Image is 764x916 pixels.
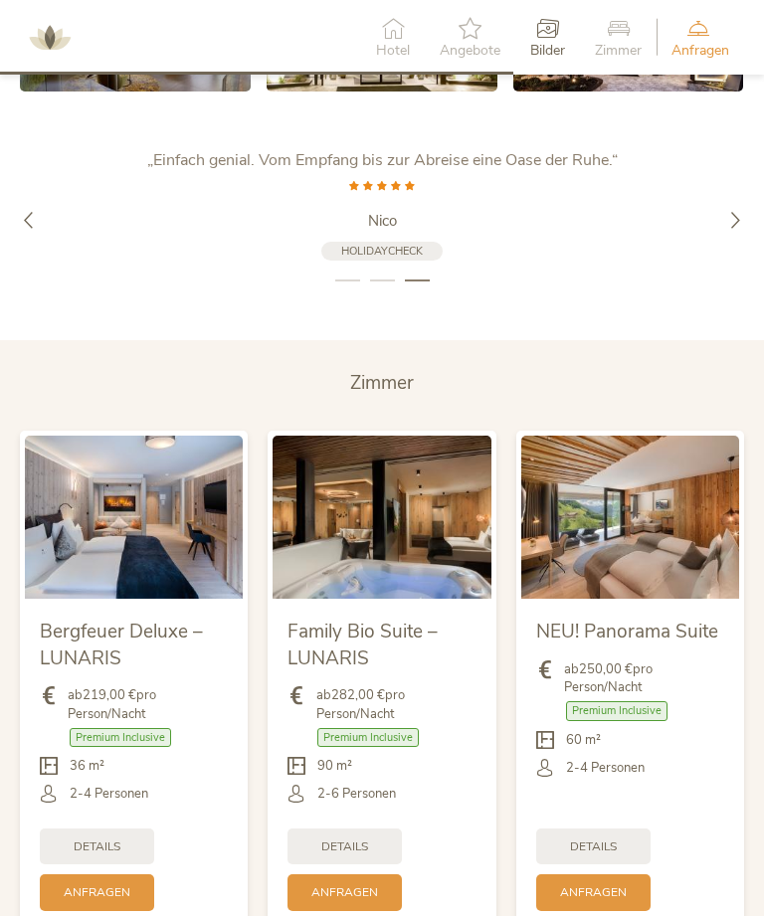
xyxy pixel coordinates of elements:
span: Premium Inclusive [70,728,171,747]
b: 282,00 € [331,686,385,704]
span: Anfragen [64,884,130,901]
span: Anfragen [560,884,627,901]
a: HolidayCheck [321,242,443,261]
span: ab pro Person/Nacht [316,686,477,722]
span: Nico [368,211,397,231]
span: Zimmer [595,44,642,58]
span: 90 m² [317,757,352,775]
span: Family Bio Suite – LUNARIS [287,619,438,671]
span: Details [570,838,617,855]
span: 2-4 Personen [70,785,148,803]
span: ab pro Person/Nacht [564,660,724,696]
b: 250,00 € [579,660,633,678]
img: Family Bio Suite – LUNARIS [273,436,490,599]
span: Anfragen [311,884,378,901]
span: Bergfeuer Deluxe – LUNARIS [40,619,203,671]
span: Premium Inclusive [566,701,668,720]
span: Hotel [376,44,410,58]
img: Bergfeuer Deluxe – LUNARIS [25,436,243,599]
span: Bilder [530,44,565,58]
span: 36 m² [70,757,104,775]
span: HolidayCheck [341,244,423,259]
span: Anfragen [671,44,729,58]
b: 219,00 € [83,686,136,704]
img: AMONTI & LUNARIS Wellnessresort [20,8,80,68]
span: ab pro Person/Nacht [68,686,228,722]
span: 2-4 Personen [566,759,645,777]
a: AMONTI & LUNARIS Wellnessresort [20,30,80,44]
span: NEU! Panorama Suite [536,619,718,644]
span: Zimmer [350,370,414,396]
span: 60 m² [566,731,601,749]
span: Details [321,838,368,855]
a: Nico [133,211,631,232]
span: Details [74,838,120,855]
img: NEU! Panorama Suite [521,436,739,599]
span: Angebote [440,44,500,58]
span: 2-6 Personen [317,785,396,803]
span: „Einfach genial. Vom Empfang bis zur Abreise eine Oase der Ruhe.“ [147,149,618,171]
span: Premium Inclusive [317,728,419,747]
